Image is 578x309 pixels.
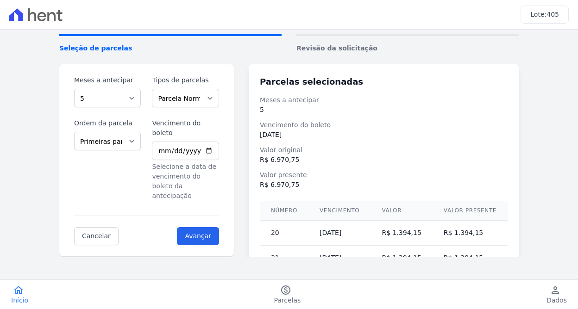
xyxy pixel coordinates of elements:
span: Seleção de parcelas [59,43,282,53]
label: Ordem da parcela [74,118,141,128]
dt: Valor presente [260,170,508,180]
dd: 5 [260,105,508,115]
label: Meses a antecipar [74,75,141,85]
nav: Progress [59,34,519,53]
dd: R$ 6.970,75 [260,180,508,190]
td: R$ 1.394,15 [433,221,508,246]
td: R$ 1.394,15 [371,246,432,271]
td: R$ 1.394,15 [433,246,508,271]
span: Dados [547,296,567,305]
dt: Meses a antecipar [260,95,508,105]
h3: Parcelas selecionadas [260,75,508,88]
a: paidParcelas [263,284,312,305]
td: 21 [260,246,308,271]
label: Vencimento do boleto [152,118,219,138]
td: [DATE] [308,246,371,271]
i: paid [280,284,291,296]
input: Avançar [177,227,219,245]
dt: Vencimento do boleto [260,120,508,130]
span: Revisão da solicitação [296,43,519,53]
span: Parcelas [274,296,301,305]
td: 20 [260,221,308,246]
i: person [550,284,561,296]
th: Valor [371,201,432,221]
td: [DATE] [308,221,371,246]
dt: Valor original [260,145,508,155]
th: Número [260,201,308,221]
p: Selecione a data de vencimento do boleto da antecipação [152,162,219,201]
label: Tipos de parcelas [152,75,219,85]
a: personDados [535,284,578,305]
span: Início [11,296,28,305]
td: R$ 1.394,15 [371,221,432,246]
dd: [DATE] [260,130,508,140]
th: Vencimento [308,201,371,221]
i: home [13,284,24,296]
a: Cancelar [74,227,119,245]
span: 405 [547,11,559,18]
th: Valor presente [433,201,508,221]
h3: Lote: [530,10,559,19]
dd: R$ 6.970,75 [260,155,508,165]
